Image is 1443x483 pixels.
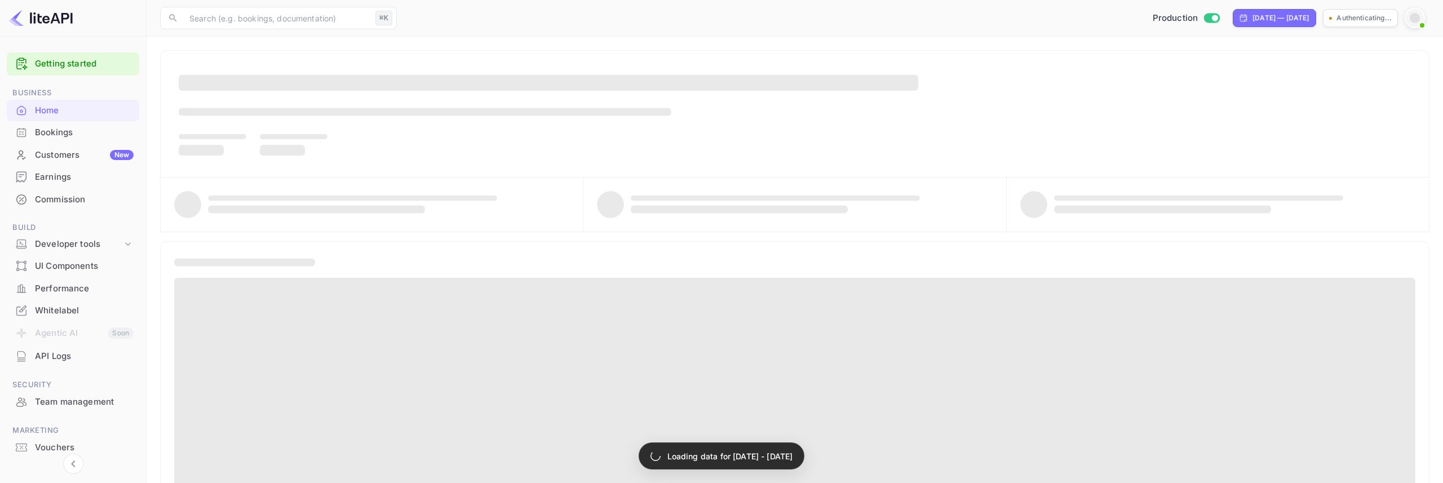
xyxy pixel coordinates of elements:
[35,282,134,295] div: Performance
[7,144,139,166] div: CustomersNew
[7,221,139,234] span: Build
[667,450,793,462] p: Loading data for [DATE] - [DATE]
[7,122,139,144] div: Bookings
[7,144,139,165] a: CustomersNew
[7,437,139,459] div: Vouchers
[35,396,134,409] div: Team management
[7,189,139,211] div: Commission
[7,345,139,366] a: API Logs
[7,87,139,99] span: Business
[7,255,139,276] a: UI Components
[35,238,122,251] div: Developer tools
[7,255,139,277] div: UI Components
[1148,12,1224,25] div: Switch to Sandbox mode
[7,424,139,437] span: Marketing
[35,304,134,317] div: Whitelabel
[7,166,139,188] div: Earnings
[7,100,139,122] div: Home
[7,300,139,322] div: Whitelabel
[7,52,139,76] div: Getting started
[7,234,139,254] div: Developer tools
[1153,12,1198,25] span: Production
[35,149,134,162] div: Customers
[7,345,139,367] div: API Logs
[1252,13,1309,23] div: [DATE] — [DATE]
[35,171,134,184] div: Earnings
[35,104,134,117] div: Home
[63,454,83,474] button: Collapse navigation
[7,391,139,412] a: Team management
[35,126,134,139] div: Bookings
[35,441,134,454] div: Vouchers
[9,9,73,27] img: LiteAPI logo
[110,150,134,160] div: New
[7,278,139,299] a: Performance
[7,166,139,187] a: Earnings
[7,122,139,143] a: Bookings
[7,278,139,300] div: Performance
[35,193,134,206] div: Commission
[7,100,139,121] a: Home
[1336,13,1392,23] p: Authenticating...
[35,260,134,273] div: UI Components
[183,7,371,29] input: Search (e.g. bookings, documentation)
[35,350,134,363] div: API Logs
[375,11,392,25] div: ⌘K
[7,300,139,321] a: Whitelabel
[7,379,139,391] span: Security
[7,437,139,458] a: Vouchers
[1233,9,1316,27] div: Click to change the date range period
[35,57,134,70] a: Getting started
[7,189,139,210] a: Commission
[7,391,139,413] div: Team management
